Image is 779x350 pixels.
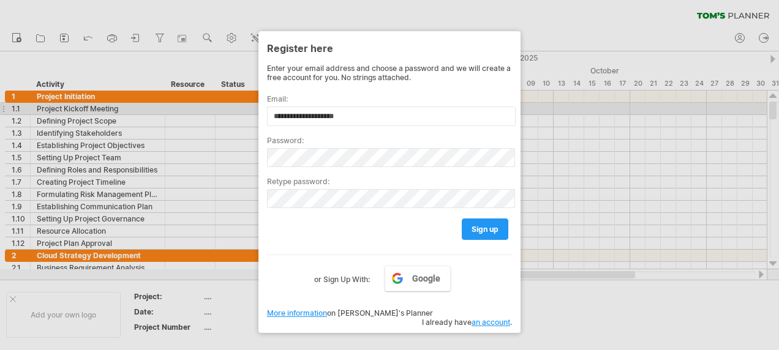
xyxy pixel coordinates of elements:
a: Google [385,266,451,291]
span: I already have . [422,318,512,327]
label: or Sign Up With: [314,266,370,286]
span: Google [412,274,440,283]
div: Register here [267,37,512,59]
span: on [PERSON_NAME]'s Planner [267,308,433,318]
a: sign up [462,218,508,240]
a: an account [472,318,510,327]
div: Enter your email address and choose a password and we will create a free account for you. No stri... [267,64,512,82]
label: Password: [267,136,512,145]
label: Email: [267,94,512,103]
span: sign up [472,225,499,234]
label: Retype password: [267,177,512,186]
a: More information [267,308,327,318]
